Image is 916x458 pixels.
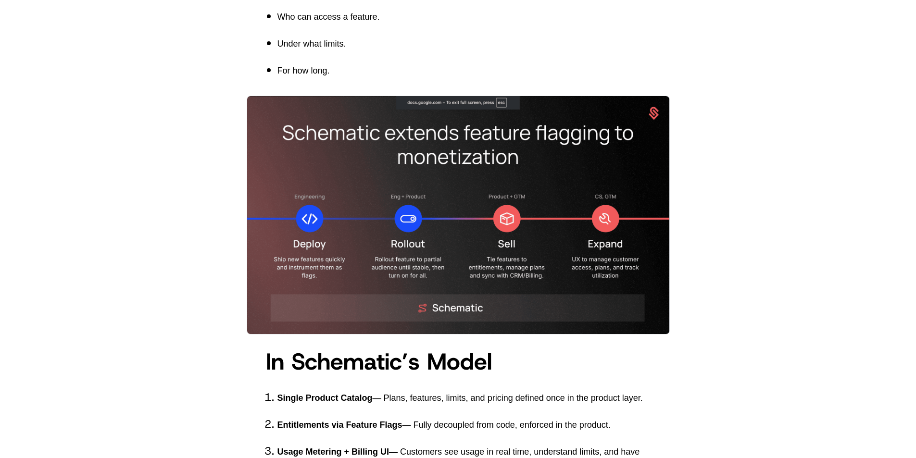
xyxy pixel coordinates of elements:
span: Entitlements via Feature Flags [277,420,402,430]
p: Who can access a feature. [277,7,651,26]
p: For how long. [277,61,651,80]
img: Image [247,96,670,334]
span: Usage Metering + Billing UI [277,447,389,457]
p: Under what limits. [277,34,651,53]
span: In Schematic’s Model [266,346,492,377]
p: — Plans, features, limits, and pricing defined once in the product layer. [277,388,651,408]
span: Single Product Catalog [277,393,373,403]
p: — Fully decoupled from code, enforced in the product. [277,415,651,434]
